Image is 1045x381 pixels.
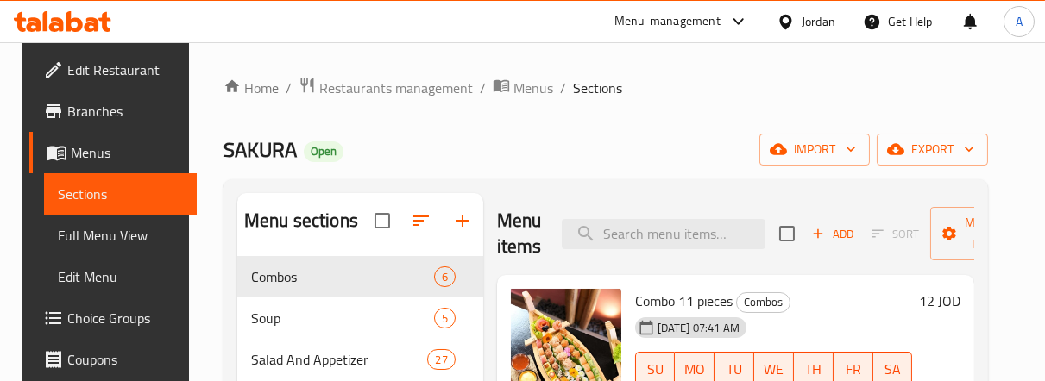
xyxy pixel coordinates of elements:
a: Choice Groups [29,297,197,339]
span: Combo 11 pieces [635,288,733,314]
button: export [877,134,988,166]
h6: 12 JOD [919,289,960,313]
span: Soup [251,308,434,328]
span: Sections [573,78,622,98]
a: Home [223,78,279,98]
input: search [562,219,765,249]
span: Combos [251,266,434,287]
span: Restaurants management [319,78,473,98]
a: Edit Menu [44,256,197,297]
span: 27 [428,352,454,368]
span: Edit Menu [58,266,183,287]
a: Menus [29,132,197,173]
li: / [560,78,566,98]
div: items [434,266,456,287]
div: Jordan [802,12,835,31]
span: Select section first [860,221,930,247]
span: Select section [769,215,805,252]
div: Salad And Appetizer27 [237,339,483,380]
span: Salad And Appetizer [251,349,427,370]
div: Soup5 [237,297,483,339]
a: Restaurants management [299,77,473,99]
span: Open [304,144,343,159]
span: Combos [737,292,790,312]
span: Add item [805,221,860,247]
nav: breadcrumb [223,77,988,99]
span: Full Menu View [58,225,183,246]
a: Menus [493,77,553,99]
span: Sections [58,184,183,204]
span: 6 [435,269,455,285]
span: Menus [71,142,183,163]
div: Open [304,141,343,162]
span: SAKURA [223,130,297,169]
a: Branches [29,91,197,132]
div: items [427,349,455,370]
li: / [286,78,292,98]
a: Sections [44,173,197,215]
span: Coupons [67,349,183,370]
span: Select all sections [364,203,400,239]
h2: Menu sections [244,208,358,234]
div: items [434,308,456,328]
span: A [1016,12,1023,31]
a: Coupons [29,339,197,380]
button: Add [805,221,860,247]
span: Add [809,224,856,244]
span: Menus [513,78,553,98]
a: Edit Restaurant [29,49,197,91]
span: import [773,139,856,160]
span: Branches [67,101,183,122]
button: Add section [442,200,483,241]
div: Combos6 [237,256,483,297]
span: 5 [435,310,455,327]
span: Edit Restaurant [67,59,183,80]
span: [DATE] 07:41 AM [651,320,746,336]
h2: Menu items [497,208,542,259]
a: Full Menu View [44,215,197,256]
div: Menu-management [614,11,721,32]
button: import [759,134,870,166]
span: Sort sections [400,200,442,241]
span: export [891,139,974,160]
span: Manage items [944,212,1032,255]
span: Choice Groups [67,308,183,328]
li: / [480,78,486,98]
